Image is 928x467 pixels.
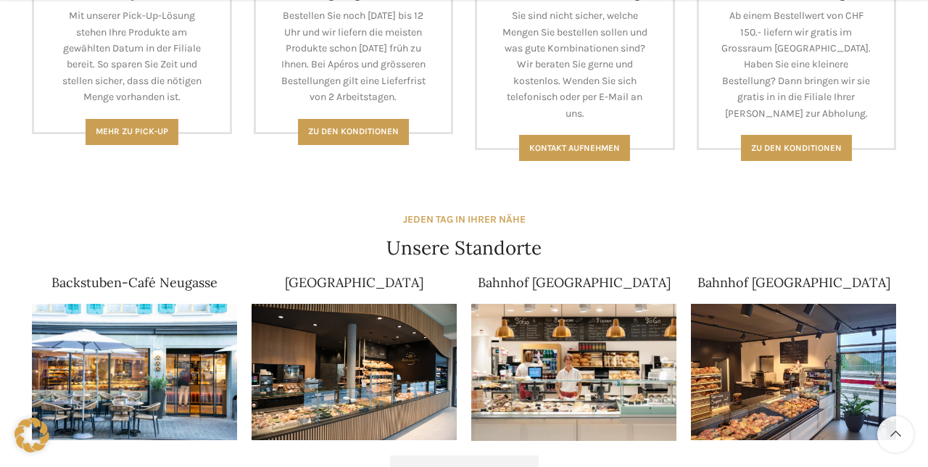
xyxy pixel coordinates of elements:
a: Backstuben-Café Neugasse [51,274,217,291]
a: [GEOGRAPHIC_DATA] [285,274,423,291]
p: Ab einem Bestellwert von CHF 150.- liefern wir gratis im Grossraum [GEOGRAPHIC_DATA]. Haben Sie e... [721,8,873,122]
a: Zu den konditionen [741,135,852,161]
a: Scroll to top button [877,416,913,452]
p: Mit unserer Pick-Up-Lösung stehen Ihre Produkte am gewählten Datum in der Filiale bereit. So spar... [56,8,208,105]
p: Bestellen Sie noch [DATE] bis 12 Uhr und wir liefern die meisten Produkte schon [DATE] früh zu Ih... [278,8,430,105]
h4: Unsere Standorte [386,235,542,261]
span: Zu den Konditionen [308,126,399,136]
p: Sie sind nicht sicher, welche Mengen Sie bestellen sollen und was gute Kombinationen sind? Wir be... [499,8,651,122]
span: Kontakt aufnehmen [529,143,620,153]
span: Mehr zu Pick-Up [96,126,168,136]
a: Zu den Konditionen [298,119,409,145]
a: Mehr zu Pick-Up [86,119,178,145]
a: Bahnhof [GEOGRAPHIC_DATA] [478,274,671,291]
span: Zu den konditionen [751,143,842,153]
a: Kontakt aufnehmen [519,135,630,161]
div: JEDEN TAG IN IHRER NÄHE [403,212,526,228]
a: Bahnhof [GEOGRAPHIC_DATA] [697,274,890,291]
